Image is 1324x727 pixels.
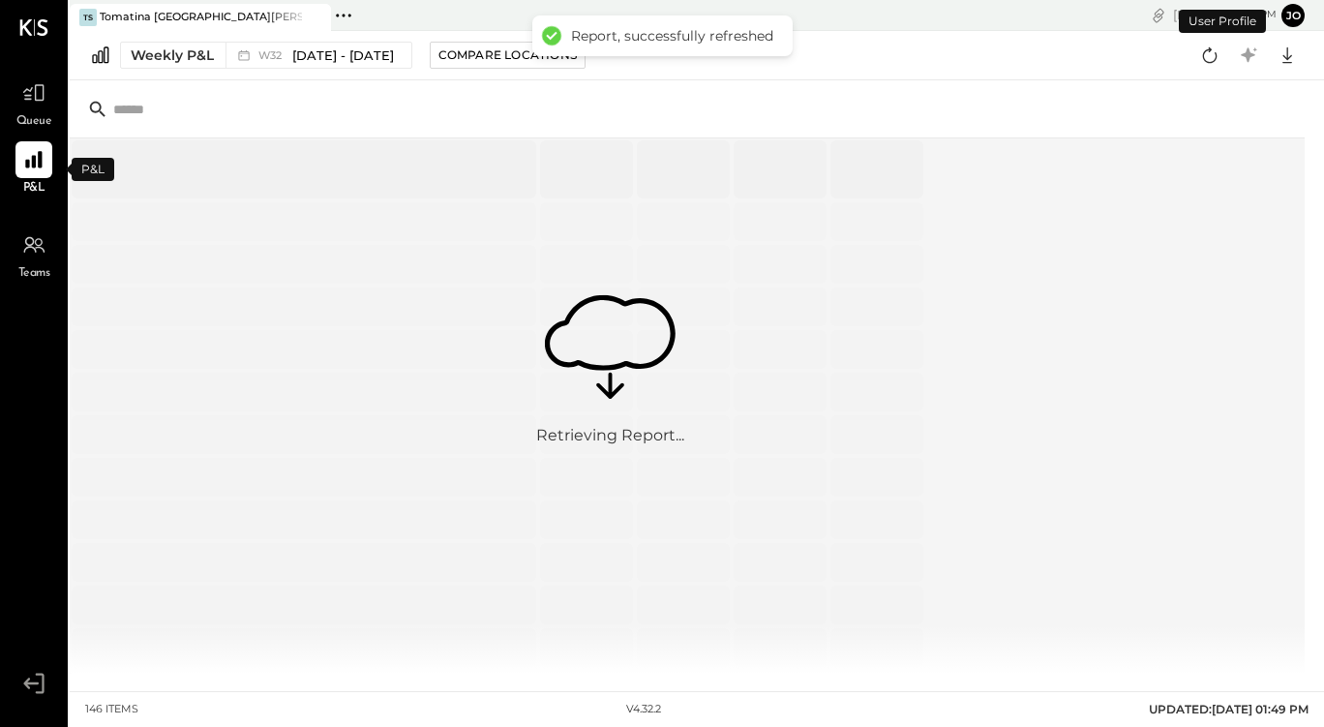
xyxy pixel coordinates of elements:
[120,42,412,69] button: Weekly P&L W32[DATE] - [DATE]
[1,227,67,283] a: Teams
[1,75,67,131] a: Queue
[1179,10,1266,33] div: User Profile
[85,702,138,717] div: 146 items
[1149,702,1309,716] span: UPDATED: [DATE] 01:49 PM
[1149,5,1168,25] div: copy link
[18,265,50,283] span: Teams
[72,158,114,181] div: P&L
[1260,8,1277,21] span: pm
[292,46,394,65] span: [DATE] - [DATE]
[438,46,577,63] div: Compare Locations
[571,27,773,45] div: Report, successfully refreshed
[1219,6,1257,24] span: 1 : 50
[16,113,52,131] span: Queue
[430,42,586,69] button: Compare Locations
[258,50,287,61] span: W32
[1281,4,1305,27] button: Jo
[131,45,214,65] div: Weekly P&L
[536,426,684,448] div: Retrieving Report...
[79,9,97,26] div: TS
[626,702,661,717] div: v 4.32.2
[1,141,67,197] a: P&L
[100,10,302,25] div: Tomatina [GEOGRAPHIC_DATA][PERSON_NAME]
[23,180,45,197] span: P&L
[1173,6,1277,24] div: [DATE]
